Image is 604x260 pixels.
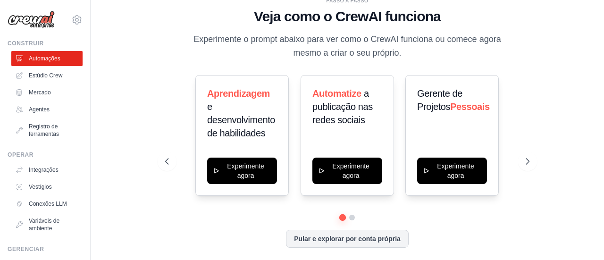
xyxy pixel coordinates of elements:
[29,89,51,96] font: Mercado
[11,196,83,211] a: Conexões LLM
[286,230,409,248] button: Pular e explorar por conta própria
[8,40,44,47] font: Construir
[29,123,59,137] font: Registro de ferramentas
[332,162,369,179] font: Experimente agora
[11,119,83,142] a: Registro de ferramentas
[11,162,83,177] a: Integrações
[312,88,361,99] font: Automatize
[193,34,501,58] font: Experimente o prompt abaixo para ver como o CrewAI funciona ou comece agora mesmo a criar o seu p...
[29,72,62,79] font: Estúdio Crew
[29,106,50,113] font: Agentes
[29,218,59,232] font: Variáveis ​​de ambiente
[8,151,34,158] font: Operar
[254,8,441,24] font: Veja como o CrewAI funciona
[8,11,55,29] img: Logotipo
[417,158,487,184] button: Experimente agora
[29,201,67,207] font: Conexões LLM
[294,235,401,243] font: Pular e explorar por conta própria
[11,102,83,117] a: Agentes
[29,184,52,190] font: Vestígios
[8,246,44,252] font: Gerenciar
[227,162,265,179] font: Experimente agora
[207,88,270,99] font: Aprendizagem
[11,51,83,66] a: Automações
[11,213,83,236] a: Variáveis ​​de ambiente
[11,179,83,194] a: Vestígios
[312,158,382,184] button: Experimente agora
[207,101,275,138] font: e desenvolvimento de habilidades
[417,88,462,112] font: Gerente de Projetos
[11,68,83,83] a: Estúdio Crew
[11,85,83,100] a: Mercado
[29,55,60,62] font: Automações
[29,167,59,173] font: Integrações
[312,88,373,125] font: a publicação nas redes sociais
[207,158,277,184] button: Experimente agora
[437,162,474,179] font: Experimente agora
[450,101,490,112] font: Pessoais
